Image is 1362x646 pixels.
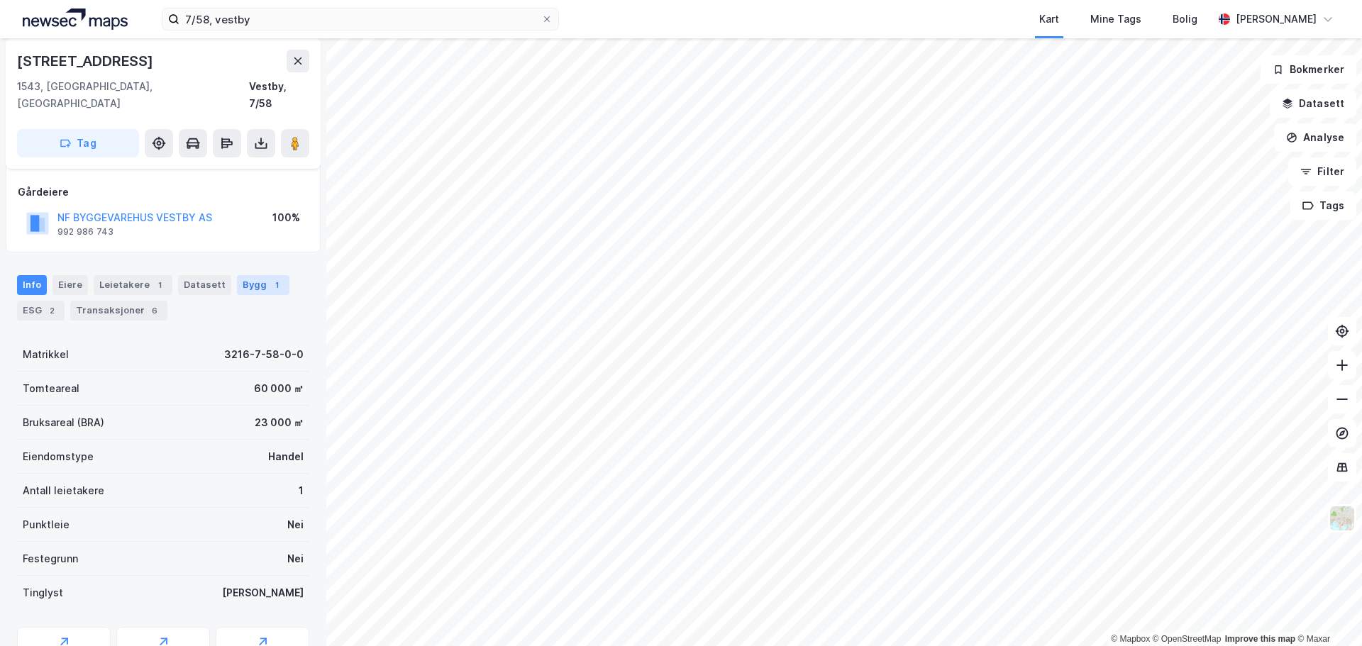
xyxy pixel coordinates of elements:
[299,482,304,499] div: 1
[94,275,172,295] div: Leietakere
[17,78,249,112] div: 1543, [GEOGRAPHIC_DATA], [GEOGRAPHIC_DATA]
[17,50,156,72] div: [STREET_ADDRESS]
[1288,157,1356,186] button: Filter
[254,380,304,397] div: 60 000 ㎡
[153,278,167,292] div: 1
[179,9,541,30] input: Søk på adresse, matrikkel, gårdeiere, leietakere eller personer
[17,275,47,295] div: Info
[23,414,104,431] div: Bruksareal (BRA)
[17,301,65,321] div: ESG
[1274,123,1356,152] button: Analyse
[1329,505,1356,532] img: Z
[178,275,231,295] div: Datasett
[1225,634,1295,644] a: Improve this map
[23,380,79,397] div: Tomteareal
[268,448,304,465] div: Handel
[23,550,78,567] div: Festegrunn
[249,78,309,112] div: Vestby, 7/58
[148,303,162,318] div: 6
[222,584,304,601] div: [PERSON_NAME]
[1090,11,1141,28] div: Mine Tags
[23,9,128,30] img: logo.a4113a55bc3d86da70a041830d287a7e.svg
[45,303,59,318] div: 2
[17,129,139,157] button: Tag
[1173,11,1197,28] div: Bolig
[1153,634,1222,644] a: OpenStreetMap
[18,184,309,201] div: Gårdeiere
[237,275,289,295] div: Bygg
[272,209,300,226] div: 100%
[23,448,94,465] div: Eiendomstype
[1261,55,1356,84] button: Bokmerker
[23,482,104,499] div: Antall leietakere
[1291,578,1362,646] div: Kontrollprogram for chat
[1290,191,1356,220] button: Tags
[270,278,284,292] div: 1
[52,275,88,295] div: Eiere
[1291,578,1362,646] iframe: Chat Widget
[224,346,304,363] div: 3216-7-58-0-0
[1039,11,1059,28] div: Kart
[255,414,304,431] div: 23 000 ㎡
[23,516,70,533] div: Punktleie
[23,346,69,363] div: Matrikkel
[1270,89,1356,118] button: Datasett
[287,550,304,567] div: Nei
[1236,11,1317,28] div: [PERSON_NAME]
[23,584,63,601] div: Tinglyst
[1111,634,1150,644] a: Mapbox
[70,301,167,321] div: Transaksjoner
[287,516,304,533] div: Nei
[57,226,113,238] div: 992 986 743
